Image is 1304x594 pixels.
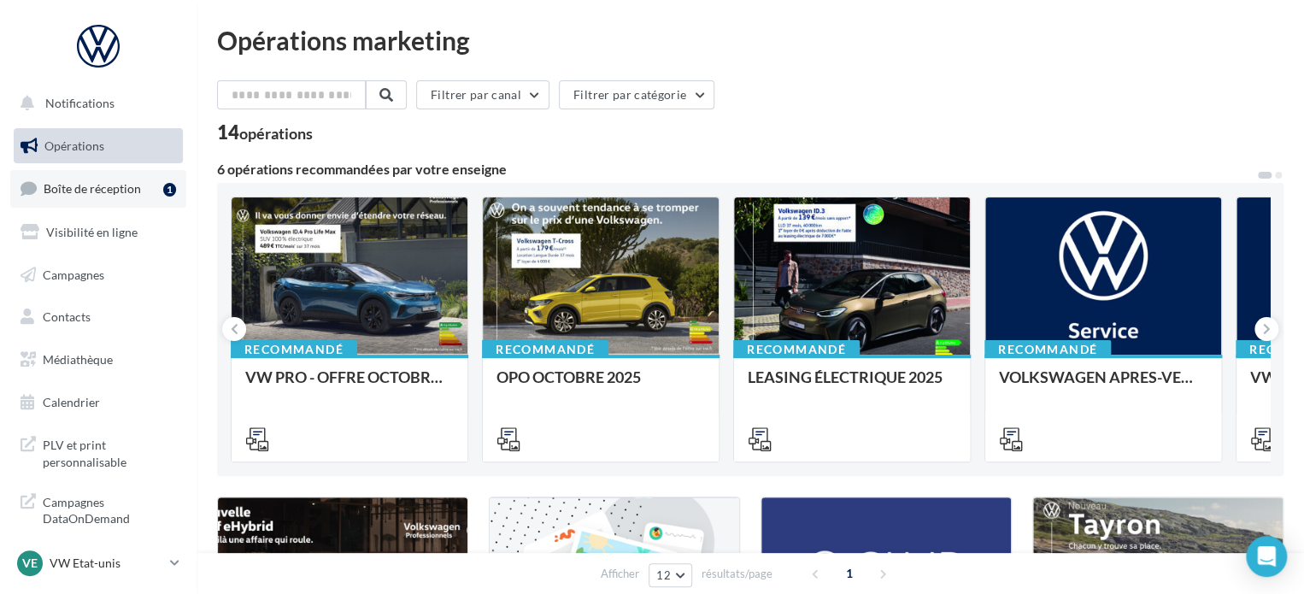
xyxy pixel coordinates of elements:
[46,225,138,239] span: Visibilité en ligne
[239,126,313,141] div: opérations
[601,566,639,582] span: Afficher
[10,385,186,421] a: Calendrier
[748,368,956,403] div: LEASING ÉLECTRIQUE 2025
[836,560,863,587] span: 1
[1246,536,1287,577] div: Open Intercom Messenger
[733,340,860,359] div: Recommandé
[10,170,186,207] a: Boîte de réception1
[559,80,714,109] button: Filtrer par catégorie
[44,138,104,153] span: Opérations
[702,566,772,582] span: résultats/page
[10,215,186,250] a: Visibilité en ligne
[217,123,313,142] div: 14
[416,80,549,109] button: Filtrer par canal
[44,181,141,196] span: Boîte de réception
[163,183,176,197] div: 1
[217,162,1256,176] div: 6 opérations recommandées par votre enseigne
[984,340,1111,359] div: Recommandé
[10,342,186,378] a: Médiathèque
[217,27,1283,53] div: Opérations marketing
[999,368,1207,403] div: VOLKSWAGEN APRES-VENTE
[10,257,186,293] a: Campagnes
[43,433,176,470] span: PLV et print personnalisable
[45,96,115,110] span: Notifications
[14,547,183,579] a: VE VW Etat-unis
[482,340,608,359] div: Recommandé
[50,555,163,572] p: VW Etat-unis
[245,368,454,403] div: VW PRO - OFFRE OCTOBRE 25
[649,563,692,587] button: 12
[22,555,38,572] span: VE
[43,491,176,527] span: Campagnes DataOnDemand
[43,352,113,367] span: Médiathèque
[10,484,186,534] a: Campagnes DataOnDemand
[496,368,705,403] div: OPO OCTOBRE 2025
[43,309,91,324] span: Contacts
[10,299,186,335] a: Contacts
[10,128,186,164] a: Opérations
[656,568,671,582] span: 12
[10,85,179,121] button: Notifications
[43,267,104,281] span: Campagnes
[231,340,357,359] div: Recommandé
[10,426,186,477] a: PLV et print personnalisable
[43,395,100,409] span: Calendrier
